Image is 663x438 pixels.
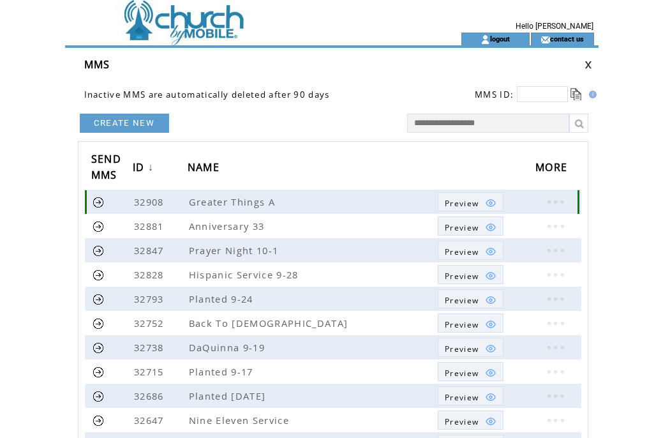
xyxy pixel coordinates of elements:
[438,313,503,333] a: Preview
[535,157,570,181] span: MORE
[485,391,496,403] img: eye.png
[445,319,479,330] span: Show MMS preview
[84,89,330,100] span: Inactive MMS are automatically deleted after 90 days
[438,338,503,357] a: Preview
[485,222,496,233] img: eye.png
[438,216,503,236] a: Preview
[84,57,110,72] span: MMS
[445,198,479,209] span: Show MMS preview
[134,317,167,329] span: 32752
[134,341,167,354] span: 32738
[438,241,503,260] a: Preview
[485,246,496,257] img: eye.png
[189,414,292,427] span: Nine Eleven Service
[438,192,503,211] a: Preview
[438,265,503,284] a: Preview
[445,368,479,379] span: Show MMS preview
[188,157,223,181] span: NAME
[189,220,268,232] span: Anniversary 33
[133,157,148,181] span: ID
[438,362,503,381] a: Preview
[438,386,503,405] a: Preview
[189,268,302,281] span: Hispanic Service 9-28
[485,416,496,427] img: eye.png
[485,294,496,306] img: eye.png
[189,341,268,354] span: DaQuinna 9-19
[134,389,167,402] span: 32686
[475,89,514,100] span: MMS ID:
[516,22,593,31] span: Hello [PERSON_NAME]
[189,365,257,378] span: Planted 9-17
[445,222,479,233] span: Show MMS preview
[189,317,352,329] span: Back To [DEMOGRAPHIC_DATA]
[134,268,167,281] span: 32828
[438,289,503,308] a: Preview
[80,114,169,133] a: CREATE NEW
[485,343,496,354] img: eye.png
[585,91,597,98] img: help.gif
[540,34,550,45] img: contact_us_icon.gif
[445,271,479,282] span: Show MMS preview
[490,34,510,43] a: logout
[445,295,479,306] span: Show MMS preview
[91,149,121,188] span: SEND MMS
[134,365,167,378] span: 32715
[189,292,257,305] span: Planted 9-24
[189,389,269,402] span: Planted [DATE]
[134,220,167,232] span: 32881
[485,270,496,282] img: eye.png
[188,156,226,180] a: NAME
[445,416,479,427] span: Show MMS preview
[445,392,479,403] span: Show MMS preview
[134,244,167,257] span: 32847
[485,367,496,379] img: eye.png
[134,292,167,305] span: 32793
[133,156,157,180] a: ID↓
[485,319,496,330] img: eye.png
[445,344,479,354] span: Show MMS preview
[134,414,167,427] span: 32647
[480,34,490,45] img: account_icon.gif
[189,244,282,257] span: Prayer Night 10-1
[485,197,496,209] img: eye.png
[445,246,479,257] span: Show MMS preview
[134,195,167,208] span: 32908
[438,411,503,430] a: Preview
[189,195,278,208] span: Greater Things A
[550,34,584,43] a: contact us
